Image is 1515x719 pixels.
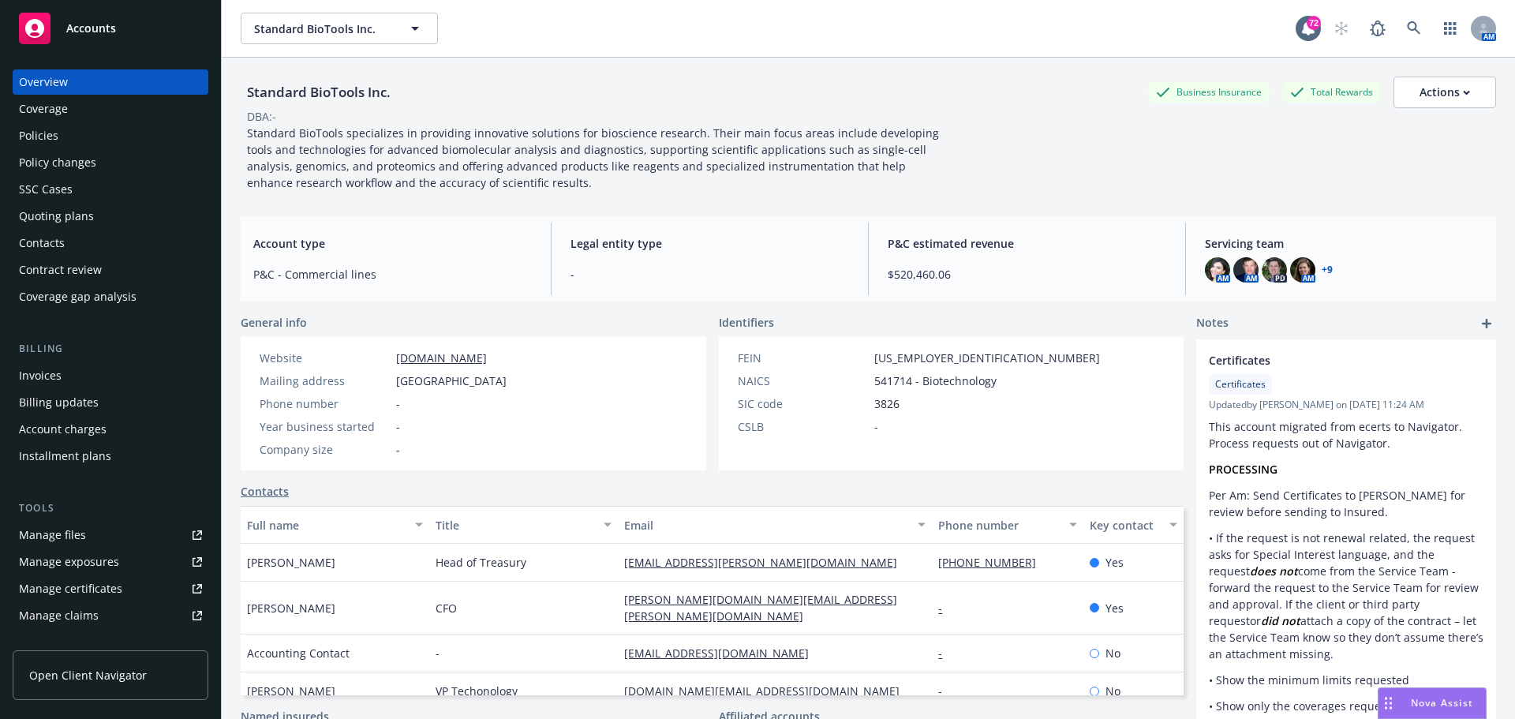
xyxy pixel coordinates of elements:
[253,235,532,252] span: Account type
[1250,564,1298,579] em: does not
[19,204,94,229] div: Quoting plans
[1282,82,1381,102] div: Total Rewards
[624,592,897,624] a: [PERSON_NAME][DOMAIN_NAME][EMAIL_ADDRESS][PERSON_NAME][DOMAIN_NAME]
[253,266,532,283] span: P&C - Commercial lines
[254,21,391,37] span: Standard BioTools Inc.
[436,600,457,616] span: CFO
[1322,265,1333,275] a: +9
[570,235,849,252] span: Legal entity type
[1090,517,1160,534] div: Key contact
[19,123,58,148] div: Policies
[19,177,73,202] div: SSC Cases
[13,390,208,415] a: Billing updates
[13,230,208,256] a: Contacts
[938,646,955,661] a: -
[13,549,208,575] a: Manage exposures
[19,69,68,95] div: Overview
[19,150,96,175] div: Policy changes
[1209,672,1483,688] p: • Show the minimum limits requested
[19,363,62,388] div: Invoices
[13,630,208,655] a: Manage BORs
[938,601,955,616] a: -
[1205,235,1483,252] span: Servicing team
[247,683,335,699] span: [PERSON_NAME]
[260,441,390,458] div: Company size
[1261,613,1300,628] em: did not
[260,395,390,412] div: Phone number
[1411,696,1473,710] span: Nova Assist
[247,108,276,125] div: DBA: -
[29,667,147,683] span: Open Client Navigator
[436,517,594,534] div: Title
[874,350,1100,366] span: [US_EMPLOYER_IDENTIFICATION_NUMBER]
[13,284,208,309] a: Coverage gap analysis
[1209,352,1442,369] span: Certificates
[1209,487,1483,520] p: Per Am: Send Certificates to [PERSON_NAME] for review before sending to Insured.
[1209,698,1483,714] p: • Show only the coverages requested
[1420,77,1470,107] div: Actions
[247,645,350,661] span: Accounting Contact
[1209,462,1277,477] strong: PROCESSING
[1326,13,1357,44] a: Start snowing
[738,418,868,435] div: CSLB
[738,373,868,389] div: NAICS
[1378,688,1398,718] div: Drag to move
[241,483,289,500] a: Contacts
[66,22,116,35] span: Accounts
[19,96,68,122] div: Coverage
[247,517,406,534] div: Full name
[241,314,307,331] span: General info
[260,350,390,366] div: Website
[874,395,900,412] span: 3826
[19,576,122,601] div: Manage certificates
[1307,16,1321,30] div: 72
[938,683,955,698] a: -
[260,418,390,435] div: Year business started
[241,82,397,103] div: Standard BioTools Inc.
[1148,82,1270,102] div: Business Insurance
[1105,683,1120,699] span: No
[13,417,208,442] a: Account charges
[874,418,878,435] span: -
[624,646,821,661] a: [EMAIL_ADDRESS][DOMAIN_NAME]
[429,506,618,544] button: Title
[1205,257,1230,283] img: photo
[19,390,99,415] div: Billing updates
[1105,645,1120,661] span: No
[624,555,910,570] a: [EMAIL_ADDRESS][PERSON_NAME][DOMAIN_NAME]
[938,555,1049,570] a: [PHONE_NUMBER]
[13,69,208,95] a: Overview
[260,373,390,389] div: Mailing address
[570,266,849,283] span: -
[624,517,908,534] div: Email
[396,350,487,365] a: [DOMAIN_NAME]
[738,395,868,412] div: SIC code
[13,204,208,229] a: Quoting plans
[13,96,208,122] a: Coverage
[396,373,507,389] span: [GEOGRAPHIC_DATA]
[19,257,102,283] div: Contract review
[738,350,868,366] div: FEIN
[436,645,440,661] span: -
[1435,13,1466,44] a: Switch app
[13,603,208,628] a: Manage claims
[396,395,400,412] span: -
[13,150,208,175] a: Policy changes
[938,517,1059,534] div: Phone number
[13,341,208,357] div: Billing
[13,500,208,516] div: Tools
[436,554,526,571] span: Head of Treasury
[1209,398,1483,412] span: Updated by [PERSON_NAME] on [DATE] 11:24 AM
[247,554,335,571] span: [PERSON_NAME]
[19,230,65,256] div: Contacts
[1262,257,1287,283] img: photo
[1398,13,1430,44] a: Search
[19,630,93,655] div: Manage BORs
[1290,257,1315,283] img: photo
[1378,687,1487,719] button: Nova Assist
[1105,600,1124,616] span: Yes
[13,522,208,548] a: Manage files
[888,235,1166,252] span: P&C estimated revenue
[13,6,208,51] a: Accounts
